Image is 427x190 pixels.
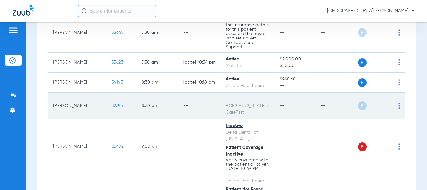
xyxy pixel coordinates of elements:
[358,28,367,37] span: P
[226,146,263,157] span: Patient Coverage Inactive
[280,144,284,149] span: --
[316,53,358,73] td: --
[358,142,367,151] span: P
[226,63,269,69] div: MetLife
[280,76,311,83] span: $948.60
[316,73,358,93] td: --
[48,53,107,73] td: [PERSON_NAME]
[112,30,123,35] span: 35649
[48,93,107,119] td: [PERSON_NAME]
[8,27,18,34] img: hamburger-icon
[178,13,221,53] td: --
[112,144,123,149] span: 25472
[316,119,358,174] td: --
[226,129,269,142] div: Delta Dental of [US_STATE]
[398,59,400,65] img: group-dot-blue.svg
[358,58,367,67] span: P
[81,8,87,14] img: Search Icon
[226,103,269,116] div: BCBS - [US_STATE] / CareFirst
[398,143,400,150] img: group-dot-blue.svg
[280,63,311,69] span: $50.00
[178,73,221,93] td: [DATE] 10:18 PM
[398,79,400,85] img: group-dot-blue.svg
[48,119,107,174] td: [PERSON_NAME]
[13,5,34,16] img: Zuub Logo
[112,60,123,64] span: 35623
[226,56,269,63] div: Active
[48,73,107,93] td: [PERSON_NAME]
[280,83,311,89] span: --
[178,93,221,119] td: --
[280,56,311,63] span: $2,000.00
[280,30,284,35] span: --
[316,13,358,53] td: --
[137,93,178,119] td: 8:30 AM
[226,83,269,89] div: United Healthcare
[48,13,107,53] td: [PERSON_NAME]
[327,8,414,14] span: [GEOGRAPHIC_DATA][PERSON_NAME]
[396,160,427,190] iframe: Chat Widget
[137,53,178,73] td: 7:30 AM
[358,78,367,87] span: P
[178,53,221,73] td: [DATE] 10:34 PM
[178,119,221,174] td: --
[398,29,400,36] img: group-dot-blue.svg
[280,104,284,108] span: --
[112,80,123,85] span: 34143
[78,5,156,17] input: Search for patients
[226,158,269,171] p: Verify coverage with the patient or payer. [DATE] 10:49 PM.
[137,13,178,53] td: 7:30 AM
[226,76,269,83] div: Active
[226,96,269,103] div: --
[226,18,269,49] p: We couldn’t retrieve the insurance details for this patient because the payer isn’t set up yet. C...
[226,123,269,129] div: Inactive
[137,73,178,93] td: 8:30 AM
[398,103,400,109] img: group-dot-blue.svg
[316,93,358,119] td: --
[112,104,123,108] span: 32394
[226,178,269,184] div: United Healthcare
[358,101,367,110] span: P
[137,119,178,174] td: 9:00 AM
